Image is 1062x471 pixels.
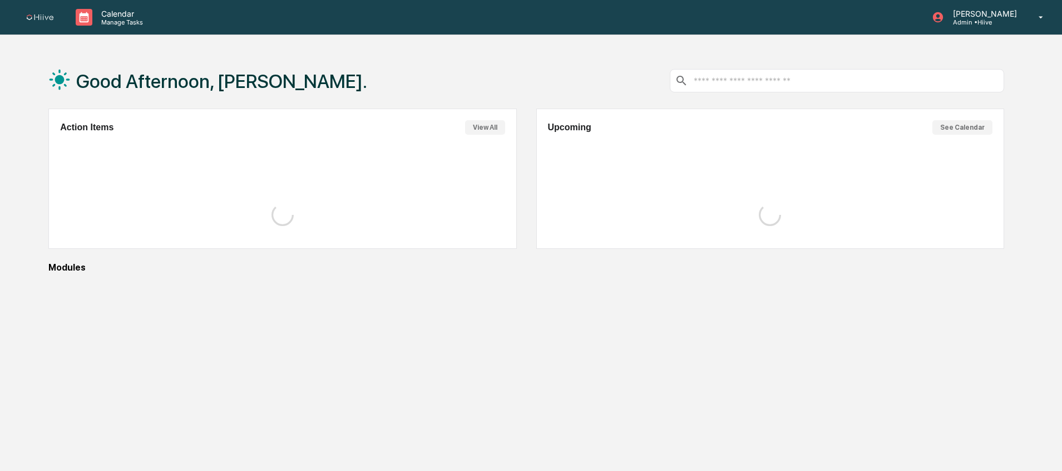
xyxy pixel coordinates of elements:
[48,262,1004,273] div: Modules
[944,18,1023,26] p: Admin • Hiive
[76,70,367,92] h1: Good Afternoon, [PERSON_NAME].
[548,122,591,133] h2: Upcoming
[92,9,149,18] p: Calendar
[92,18,149,26] p: Manage Tasks
[60,122,113,133] h2: Action Items
[932,120,992,135] button: See Calendar
[465,120,505,135] button: View All
[27,14,53,21] img: logo
[944,9,1023,18] p: [PERSON_NAME]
